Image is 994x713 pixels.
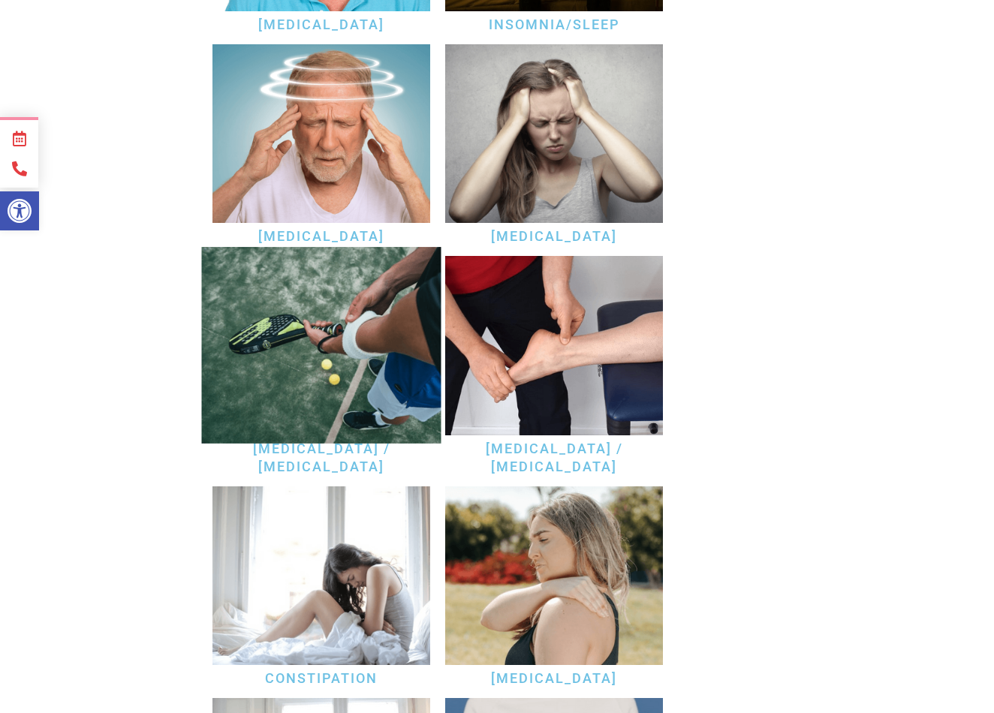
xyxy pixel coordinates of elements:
[445,486,663,665] img: irvine acupuncture for frozen shoulder treatment
[253,441,390,474] a: [MEDICAL_DATA] / [MEDICAL_DATA]
[489,17,619,32] a: Insomnia/Sleep
[491,670,617,686] a: [MEDICAL_DATA]
[445,256,663,435] img: irvine acupuncture for tendonitis treatment
[486,441,623,474] a: [MEDICAL_DATA] / [MEDICAL_DATA]
[258,228,384,244] a: [MEDICAL_DATA]
[445,44,663,223] img: irvine acupuncture for fibromyalgia treatment
[258,17,384,32] a: [MEDICAL_DATA]
[212,44,430,223] img: irvine acupuncture for vertigo treatment
[212,486,430,665] img: irvine acupuncture for constipation
[491,228,617,244] a: [MEDICAL_DATA]
[202,247,441,444] img: irvine acupuncture for tennis elbow golfers elbow treatment
[265,670,378,686] a: Constipation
